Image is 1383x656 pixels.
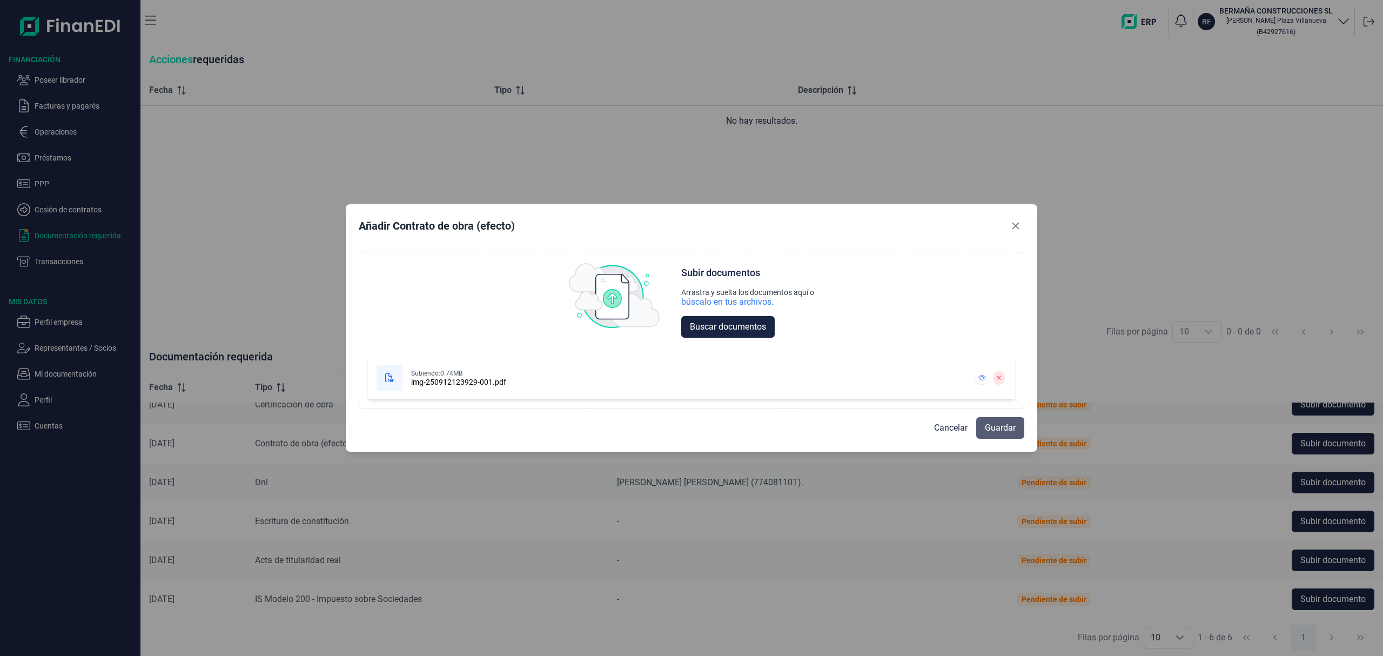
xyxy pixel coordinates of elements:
[359,218,515,233] div: Añadir Contrato de obra (efecto)
[681,297,814,307] div: búscalo en tus archivos.
[1007,217,1024,235] button: Close
[411,369,506,378] div: Subiendo: 0.74MB
[925,417,976,439] button: Cancelar
[976,417,1024,439] button: Guardar
[681,297,774,307] div: búscalo en tus archivos.
[690,320,766,333] span: Buscar documentos
[934,421,968,434] span: Cancelar
[569,263,660,328] img: upload img
[411,378,506,386] div: img-250912123929-001.pdf
[985,421,1016,434] span: Guardar
[681,288,814,297] div: Arrastra y suelta los documentos aquí o
[681,316,775,338] button: Buscar documentos
[681,266,760,279] div: Subir documentos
